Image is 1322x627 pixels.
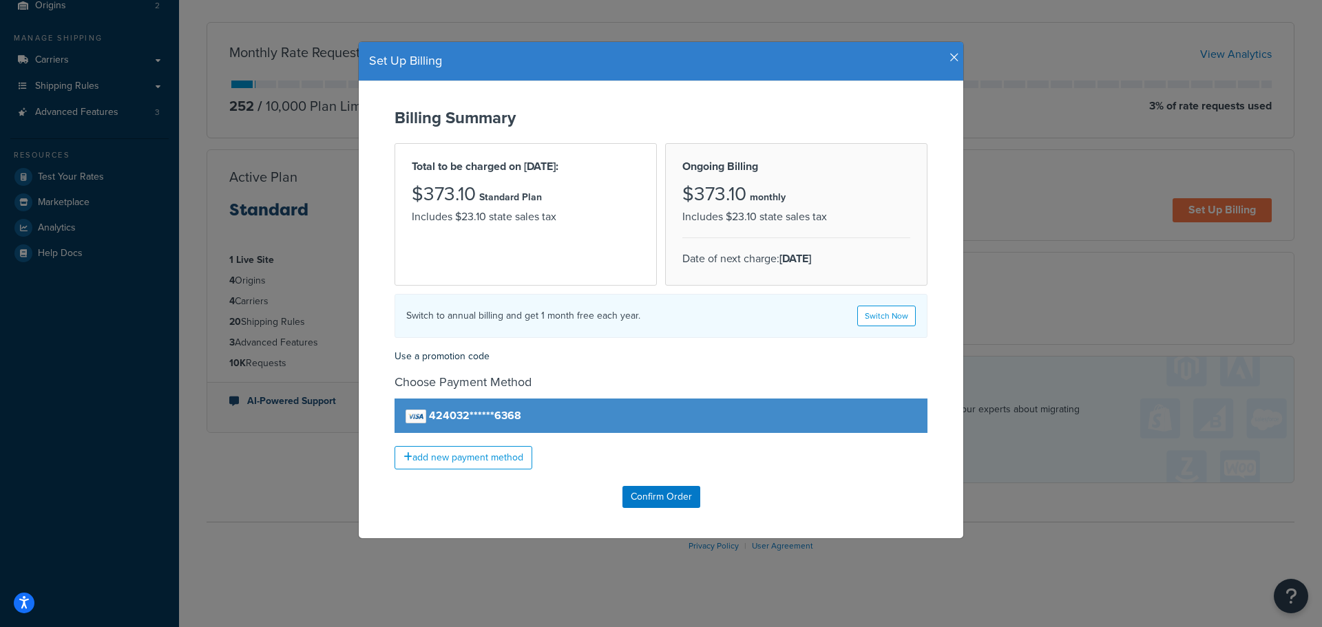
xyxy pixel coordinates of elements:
p: Includes $23.10 state sales tax [412,207,640,226]
p: Standard Plan [479,188,542,207]
h2: Total to be charged on [DATE]: [412,160,640,173]
h2: Billing Summary [395,109,927,127]
h4: Switch to annual billing and get 1 month free each year. [406,308,640,323]
h2: Ongoing Billing [682,160,910,173]
a: Use a promotion code [395,349,490,363]
h3: $373.10 [412,184,476,205]
input: Confirm Order [622,486,700,508]
h3: $373.10 [682,184,746,205]
a: Switch Now [857,306,916,326]
img: visa.png [406,410,426,423]
p: Date of next charge: [682,249,910,268]
h4: Set Up Billing [369,52,953,70]
h4: Choose Payment Method [395,373,927,392]
strong: [DATE] [779,251,811,266]
p: monthly [750,188,786,207]
a: add new payment method [395,446,532,469]
p: Includes $23.10 state sales tax [682,207,827,226]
